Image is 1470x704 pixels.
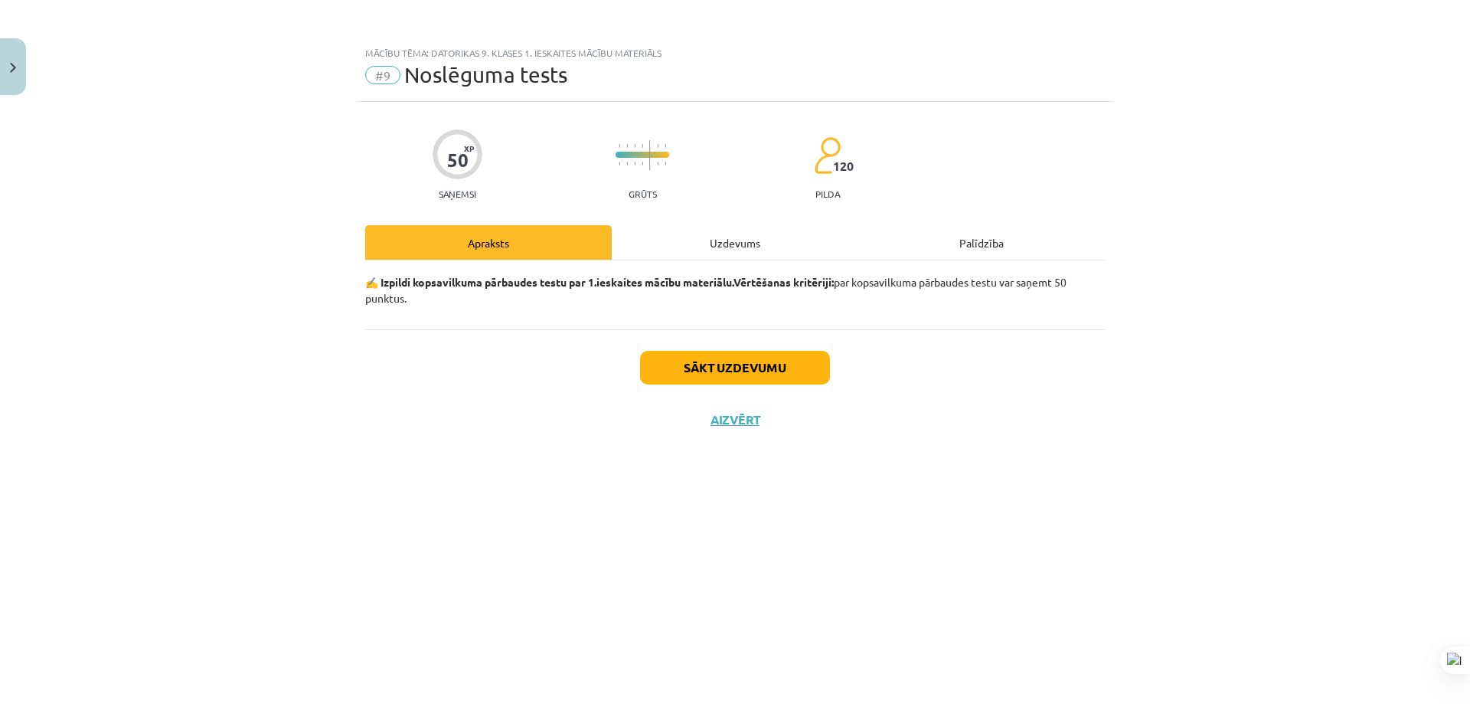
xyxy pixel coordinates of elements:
img: icon-short-line-57e1e144782c952c97e751825c79c345078a6d821885a25fce030b3d8c18986b.svg [665,162,666,165]
img: icon-short-line-57e1e144782c952c97e751825c79c345078a6d821885a25fce030b3d8c18986b.svg [634,162,635,165]
img: icon-short-line-57e1e144782c952c97e751825c79c345078a6d821885a25fce030b3d8c18986b.svg [642,162,643,165]
p: pilda [815,188,840,199]
span: Noslēguma tests [404,62,567,87]
img: icon-short-line-57e1e144782c952c97e751825c79c345078a6d821885a25fce030b3d8c18986b.svg [665,144,666,148]
button: Sākt uzdevumu [640,351,830,385]
div: Palīdzība [858,225,1105,260]
img: icon-short-line-57e1e144782c952c97e751825c79c345078a6d821885a25fce030b3d8c18986b.svg [626,144,628,148]
span: #9 [365,66,400,84]
p: Saņemsi [433,188,482,199]
p: Grūts [629,188,657,199]
img: icon-short-line-57e1e144782c952c97e751825c79c345078a6d821885a25fce030b3d8c18986b.svg [642,144,643,148]
img: icon-short-line-57e1e144782c952c97e751825c79c345078a6d821885a25fce030b3d8c18986b.svg [619,162,620,165]
img: icon-short-line-57e1e144782c952c97e751825c79c345078a6d821885a25fce030b3d8c18986b.svg [657,162,658,165]
span: XP [464,144,474,152]
img: icon-short-line-57e1e144782c952c97e751825c79c345078a6d821885a25fce030b3d8c18986b.svg [634,144,635,148]
div: Uzdevums [612,225,858,260]
img: icon-short-line-57e1e144782c952c97e751825c79c345078a6d821885a25fce030b3d8c18986b.svg [626,162,628,165]
img: students-c634bb4e5e11cddfef0936a35e636f08e4e9abd3cc4e673bd6f9a4125e45ecb1.svg [814,136,841,175]
button: Aizvērt [706,412,764,427]
img: icon-long-line-d9ea69661e0d244f92f715978eff75569469978d946b2353a9bb055b3ed8787d.svg [649,140,651,170]
img: icon-short-line-57e1e144782c952c97e751825c79c345078a6d821885a25fce030b3d8c18986b.svg [619,144,620,148]
strong: Vērtēšanas kritēriji: [733,275,834,289]
div: Apraksts [365,225,612,260]
img: icon-short-line-57e1e144782c952c97e751825c79c345078a6d821885a25fce030b3d8c18986b.svg [657,144,658,148]
span: 120 [833,159,854,173]
div: 50 [447,149,469,171]
div: Mācību tēma: Datorikas 9. klases 1. ieskaites mācību materiāls [365,47,1105,58]
b: ✍️ Izpildi kopsavilkuma pārbaudes testu par 1.ieskaites mācību materiālu. [365,275,733,289]
p: par kopsavilkuma pārbaudes testu var saņemt 50 punktus. [365,274,1105,306]
img: icon-close-lesson-0947bae3869378f0d4975bcd49f059093ad1ed9edebbc8119c70593378902aed.svg [10,63,16,73]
